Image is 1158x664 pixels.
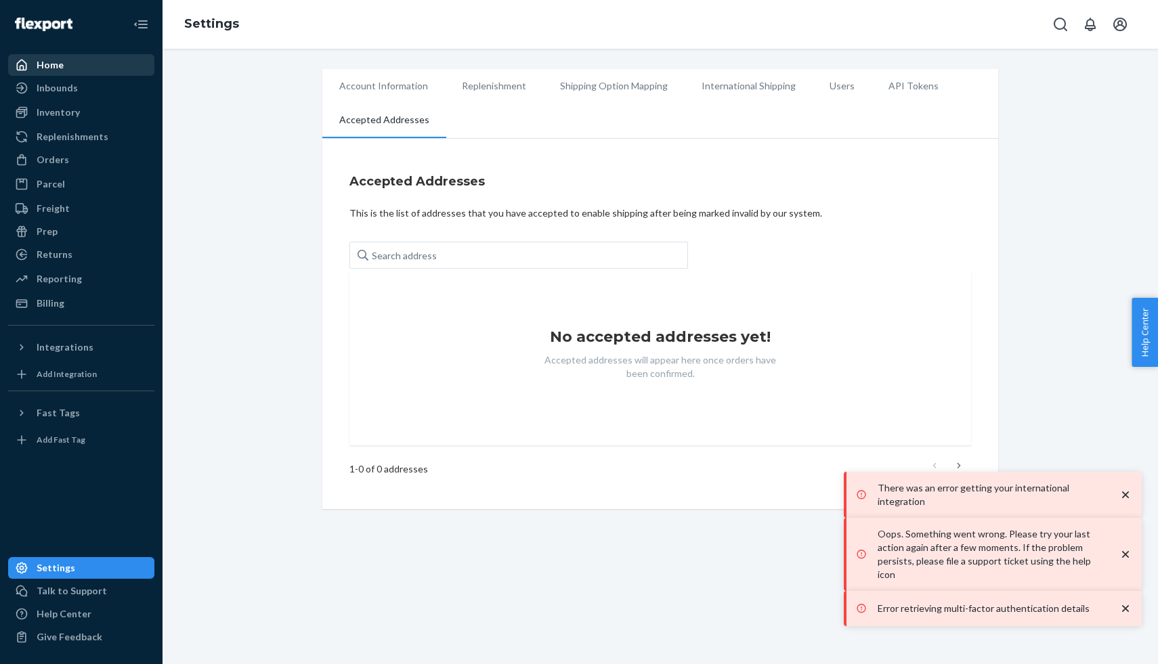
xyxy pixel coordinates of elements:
a: Prep [8,221,154,242]
div: Settings [37,561,75,575]
div: Add Integration [37,368,97,380]
button: Close Navigation [127,11,154,38]
a: Settings [184,16,239,31]
div: Reporting [37,272,82,286]
li: Accepted Addresses [322,103,446,138]
h1: No accepted addresses yet! [550,326,771,348]
a: Billing [8,292,154,314]
a: Parcel [8,173,154,195]
p: Accepted addresses will appear here once orders have been confirmed. [542,353,779,380]
div: Fast Tags [37,406,80,420]
button: Open Search Box [1047,11,1074,38]
svg: close toast [1119,602,1132,615]
span: 1 - 0 of 0 addresses [349,462,428,476]
p: There was an error getting your international integration [878,481,1105,508]
a: Talk to Support [8,580,154,602]
li: Users [813,69,872,103]
div: Freight [37,202,70,215]
a: Reporting [8,268,154,290]
button: Open account menu [1107,11,1134,38]
li: Replenishment [445,69,543,103]
div: Returns [37,248,72,261]
div: Give Feedback [37,630,102,644]
img: Flexport logo [15,18,72,31]
button: Open notifications [1077,11,1104,38]
a: Returns [8,244,154,265]
div: Integrations [37,340,93,354]
a: Help Center [8,603,154,625]
svg: close toast [1119,488,1132,502]
a: Home [8,54,154,76]
div: Billing [37,296,64,310]
svg: close toast [1119,548,1132,561]
button: Give Feedback [8,626,154,648]
input: Search address [349,242,688,269]
p: Error retrieving multi-factor authentication details [878,602,1105,615]
a: Inbounds [8,77,154,99]
div: Prep [37,225,58,238]
a: Add Integration [8,363,154,385]
li: International Shipping [685,69,813,103]
div: Talk to Support [37,584,107,598]
button: Help Center [1132,298,1158,367]
div: Parcel [37,177,65,191]
div: Inventory [37,106,80,119]
ol: breadcrumbs [173,5,250,44]
a: Settings [8,557,154,579]
a: Add Fast Tag [8,429,154,451]
button: Fast Tags [8,402,154,424]
a: Replenishments [8,126,154,148]
div: Help Center [37,607,91,621]
div: Home [37,58,64,72]
div: Replenishments [37,130,108,143]
li: Account Information [322,69,445,103]
a: Freight [8,198,154,219]
div: Orders [37,153,69,167]
h4: Accepted Addresses [349,173,971,190]
div: Add Fast Tag [37,434,85,445]
button: Integrations [8,336,154,358]
li: API Tokens [872,69,956,103]
a: Orders [8,149,154,171]
li: Shipping Option Mapping [543,69,685,103]
div: Inbounds [37,81,78,95]
div: This is the list of addresses that you have accepted to enable shipping after being marked invali... [349,206,971,220]
p: Oops. Something went wrong. Please try your last action again after a few moments. If the problem... [878,527,1105,581]
a: Inventory [8,102,154,123]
